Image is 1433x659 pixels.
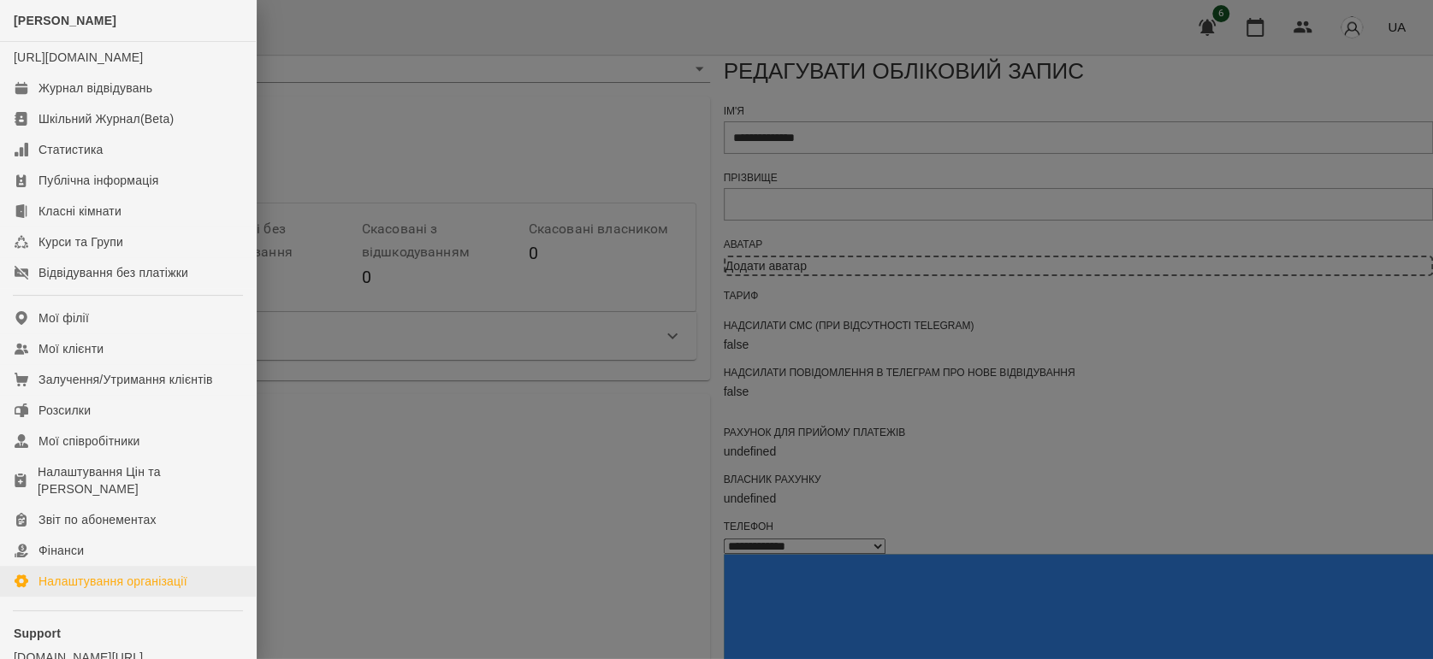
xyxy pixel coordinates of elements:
div: Класні кімнати [38,203,121,220]
div: Мої філії [38,309,89,327]
p: Support [14,625,242,642]
div: Фінанси [38,542,84,559]
div: Мої співробітники [38,432,140,450]
div: Курси та Групи [38,233,123,250]
div: Залучення/Утримання клієнтів [38,371,213,388]
span: [PERSON_NAME] [14,14,116,27]
div: Мої клієнти [38,340,104,357]
div: Шкільний Журнал(Beta) [38,110,174,127]
a: [URL][DOMAIN_NAME] [14,50,143,64]
div: Публічна інформація [38,172,158,189]
div: Відвідування без платіжки [38,264,188,281]
div: Налаштування Цін та [PERSON_NAME] [38,463,242,497]
div: Журнал відвідувань [38,79,152,97]
div: Налаштування організації [38,573,187,590]
div: Розсилки [38,402,91,419]
div: Звіт по абонементах [38,511,157,528]
div: Статистика [38,141,104,158]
